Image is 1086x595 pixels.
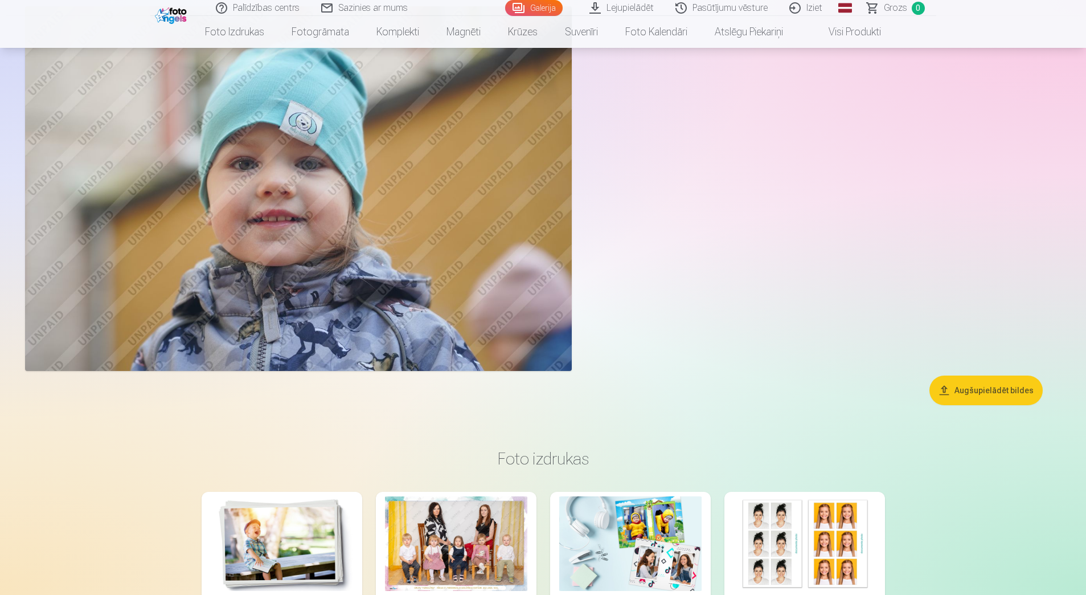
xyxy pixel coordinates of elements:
button: Augšupielādēt bildes [929,376,1043,405]
span: 0 [912,2,925,15]
img: Augstas kvalitātes fotoattēlu izdrukas [211,496,353,592]
span: Grozs [884,1,907,15]
img: Foto kolāža no divām fotogrāfijām [559,496,702,592]
a: Komplekti [363,16,433,48]
a: Fotogrāmata [278,16,363,48]
a: Krūzes [494,16,551,48]
a: Visi produkti [797,16,895,48]
a: Foto izdrukas [191,16,278,48]
a: Magnēti [433,16,494,48]
a: Foto kalendāri [612,16,701,48]
img: /fa1 [155,5,190,24]
a: Suvenīri [551,16,612,48]
h3: Foto izdrukas [211,449,876,469]
img: Foto izdrukas dokumentiem [733,496,876,592]
a: Atslēgu piekariņi [701,16,797,48]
